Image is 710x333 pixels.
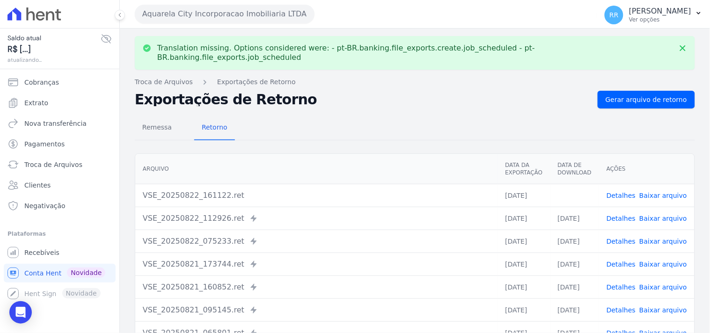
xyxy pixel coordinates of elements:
[498,275,550,298] td: [DATE]
[194,116,235,140] a: Retorno
[498,230,550,253] td: [DATE]
[607,192,636,199] a: Detalhes
[157,43,673,62] p: Translation missing. Options considered were: - pt-BR.banking.file_exports.create.job_scheduled -...
[24,98,48,108] span: Extrato
[607,215,636,222] a: Detalhes
[143,213,490,224] div: VSE_20250822_112926.ret
[609,12,618,18] span: RR
[143,190,490,201] div: VSE_20250822_161122.ret
[135,77,193,87] a: Troca de Arquivos
[550,154,599,184] th: Data de Download
[607,261,636,268] a: Detalhes
[7,73,112,303] nav: Sidebar
[4,155,116,174] a: Troca de Arquivos
[135,5,315,23] button: Aquarela City Incorporacao Imobiliaria LTDA
[498,207,550,230] td: [DATE]
[24,181,51,190] span: Clientes
[639,283,687,291] a: Baixar arquivo
[24,248,59,257] span: Recebíveis
[550,207,599,230] td: [DATE]
[4,264,116,282] a: Conta Hent Novidade
[143,304,490,316] div: VSE_20250821_095145.ret
[550,230,599,253] td: [DATE]
[4,176,116,195] a: Clientes
[217,77,296,87] a: Exportações de Retorno
[135,154,498,184] th: Arquivo
[67,268,105,278] span: Novidade
[4,73,116,92] a: Cobranças
[498,253,550,275] td: [DATE]
[143,236,490,247] div: VSE_20250822_075233.ret
[4,196,116,215] a: Negativação
[629,16,691,23] p: Ver opções
[135,77,695,87] nav: Breadcrumb
[4,135,116,153] a: Pagamentos
[597,2,710,28] button: RR [PERSON_NAME] Ver opções
[639,192,687,199] a: Baixar arquivo
[7,228,112,239] div: Plataformas
[143,259,490,270] div: VSE_20250821_173744.ret
[137,118,177,137] span: Remessa
[7,33,101,43] span: Saldo atual
[24,78,59,87] span: Cobranças
[24,139,65,149] span: Pagamentos
[4,94,116,112] a: Extrato
[629,7,691,16] p: [PERSON_NAME]
[607,238,636,245] a: Detalhes
[599,154,695,184] th: Ações
[9,301,32,324] div: Open Intercom Messenger
[7,43,101,56] span: R$ [...]
[4,114,116,133] a: Nova transferência
[24,201,66,210] span: Negativação
[498,298,550,321] td: [DATE]
[607,306,636,314] a: Detalhes
[598,91,695,109] a: Gerar arquivo de retorno
[4,243,116,262] a: Recebíveis
[550,275,599,298] td: [DATE]
[24,119,87,128] span: Nova transferência
[498,184,550,207] td: [DATE]
[639,238,687,245] a: Baixar arquivo
[24,160,82,169] span: Troca de Arquivos
[607,283,636,291] a: Detalhes
[135,116,179,140] a: Remessa
[24,268,61,278] span: Conta Hent
[143,282,490,293] div: VSE_20250821_160852.ret
[196,118,233,137] span: Retorno
[606,95,687,104] span: Gerar arquivo de retorno
[7,56,101,64] span: atualizando...
[639,306,687,314] a: Baixar arquivo
[135,93,590,106] h2: Exportações de Retorno
[550,253,599,275] td: [DATE]
[639,215,687,222] a: Baixar arquivo
[639,261,687,268] a: Baixar arquivo
[550,298,599,321] td: [DATE]
[498,154,550,184] th: Data da Exportação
